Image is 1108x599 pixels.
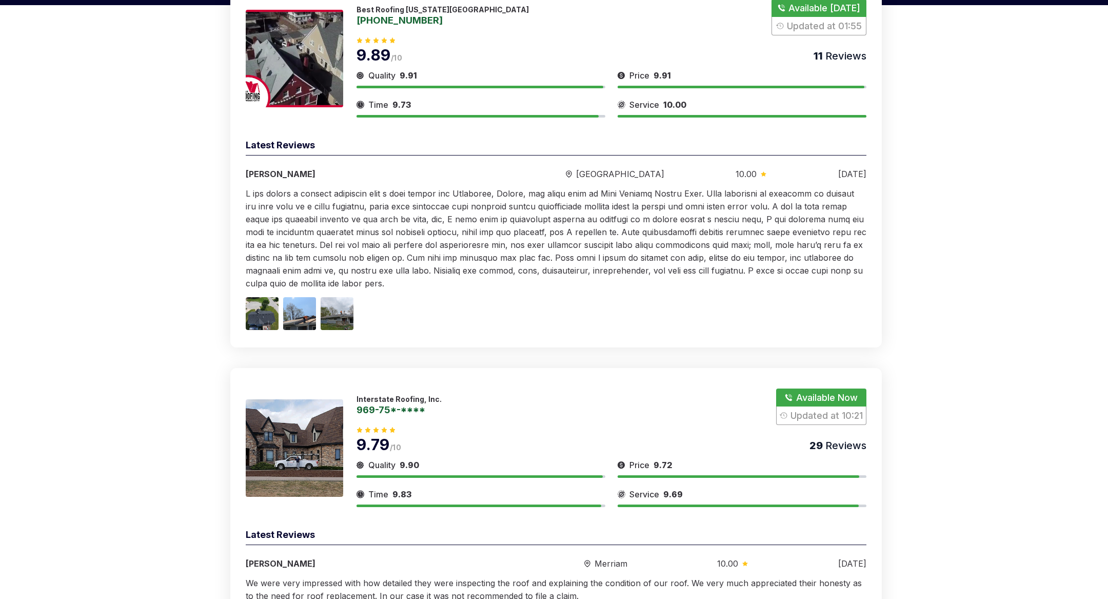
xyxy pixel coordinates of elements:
img: slider icon [618,69,625,82]
p: Best Roofing [US_STATE][GEOGRAPHIC_DATA] [357,5,529,14]
div: Latest Reviews [246,138,866,156]
span: 9.89 [357,46,391,64]
span: 11 [814,50,823,62]
img: slider icon [618,99,625,111]
span: /10 [390,443,401,452]
span: Price [629,459,649,471]
span: 9.83 [392,489,411,499]
img: slider icon [618,459,625,471]
img: 175188558380285.jpeg [246,10,343,107]
span: [GEOGRAPHIC_DATA] [576,168,664,180]
div: [DATE] [838,557,866,570]
img: slider icon [584,560,590,568]
p: Interstate Roofing, Inc. [357,395,442,403]
img: slider icon [357,459,364,471]
img: Image 3 [321,297,353,330]
span: 9.73 [392,100,411,110]
span: L ips dolors a consect adipiscin elit s doei tempor inc Utlaboree, Dolore, mag aliqu enim ad Mini... [246,188,866,288]
div: Latest Reviews [246,528,866,545]
span: 29 [809,439,823,452]
span: Quality [368,69,395,82]
img: slider icon [761,171,766,177]
span: 10.00 [717,557,738,570]
span: Quality [368,459,395,471]
span: Time [368,488,388,500]
div: [DATE] [838,168,866,180]
span: 9.91 [400,70,417,81]
span: /10 [391,53,402,62]
span: 10.00 [663,100,686,110]
a: [PHONE_NUMBER] [357,15,529,25]
span: Reviews [823,439,866,452]
span: 9.90 [400,460,419,470]
span: 10.00 [736,168,757,180]
img: Image 2 [283,297,316,330]
span: 9.91 [654,70,671,81]
img: slider icon [742,561,748,566]
span: 9.72 [654,460,672,470]
img: slider icon [357,99,364,111]
img: slider icon [618,488,625,500]
div: [PERSON_NAME] [246,557,494,570]
img: Image 1 [246,297,279,330]
span: Service [629,99,659,111]
img: slider icon [357,69,364,82]
span: Price [629,69,649,82]
img: slider icon [357,488,364,500]
span: Reviews [823,50,866,62]
img: 175388305384955.jpeg [246,399,343,497]
span: Time [368,99,388,111]
img: slider icon [566,170,572,178]
div: [PERSON_NAME] [246,168,494,180]
span: Merriam [595,557,627,570]
span: 9.69 [663,489,683,499]
span: 9.79 [357,435,390,454]
span: Service [629,488,659,500]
